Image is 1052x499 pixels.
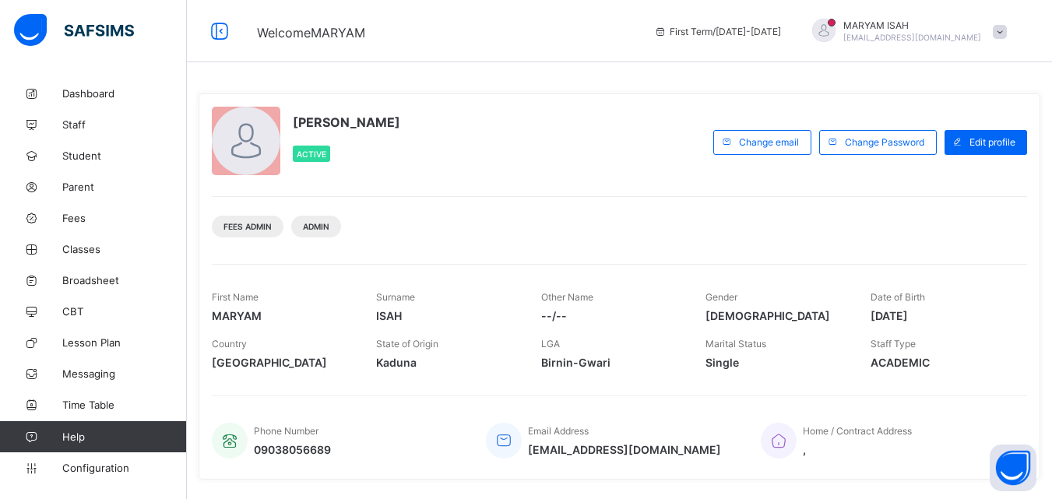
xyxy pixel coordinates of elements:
[871,356,1012,369] span: ACADEMIC
[843,33,981,42] span: [EMAIL_ADDRESS][DOMAIN_NAME]
[62,399,187,411] span: Time Table
[843,19,981,31] span: MARYAM ISAH
[969,136,1015,148] span: Edit profile
[871,291,925,303] span: Date of Birth
[871,338,916,350] span: Staff Type
[212,338,247,350] span: Country
[376,291,415,303] span: Surname
[803,443,912,456] span: ,
[990,445,1036,491] button: Open asap
[254,425,318,437] span: Phone Number
[871,309,1012,322] span: [DATE]
[62,149,187,162] span: Student
[62,430,186,443] span: Help
[541,338,560,350] span: LGA
[705,309,846,322] span: [DEMOGRAPHIC_DATA]
[293,114,400,130] span: [PERSON_NAME]
[62,212,187,224] span: Fees
[62,336,187,349] span: Lesson Plan
[62,462,186,474] span: Configuration
[62,367,187,380] span: Messaging
[376,338,438,350] span: State of Origin
[705,338,766,350] span: Marital Status
[845,136,924,148] span: Change Password
[541,356,682,369] span: Birnin-Gwari
[62,118,187,131] span: Staff
[14,14,134,47] img: safsims
[254,443,331,456] span: 09038056689
[62,87,187,100] span: Dashboard
[803,425,912,437] span: Home / Contract Address
[62,305,187,318] span: CBT
[62,274,187,286] span: Broadsheet
[212,309,353,322] span: MARYAM
[62,243,187,255] span: Classes
[541,291,593,303] span: Other Name
[303,222,329,231] span: Admin
[541,309,682,322] span: --/--
[528,425,589,437] span: Email Address
[212,356,353,369] span: [GEOGRAPHIC_DATA]
[654,26,781,37] span: session/term information
[212,291,259,303] span: First Name
[797,19,1015,44] div: MARYAMISAH
[62,181,187,193] span: Parent
[705,356,846,369] span: Single
[257,25,365,40] span: Welcome MARYAM
[376,309,517,322] span: ISAH
[705,291,737,303] span: Gender
[739,136,799,148] span: Change email
[223,222,272,231] span: Fees Admin
[376,356,517,369] span: Kaduna
[297,149,326,159] span: Active
[528,443,721,456] span: [EMAIL_ADDRESS][DOMAIN_NAME]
